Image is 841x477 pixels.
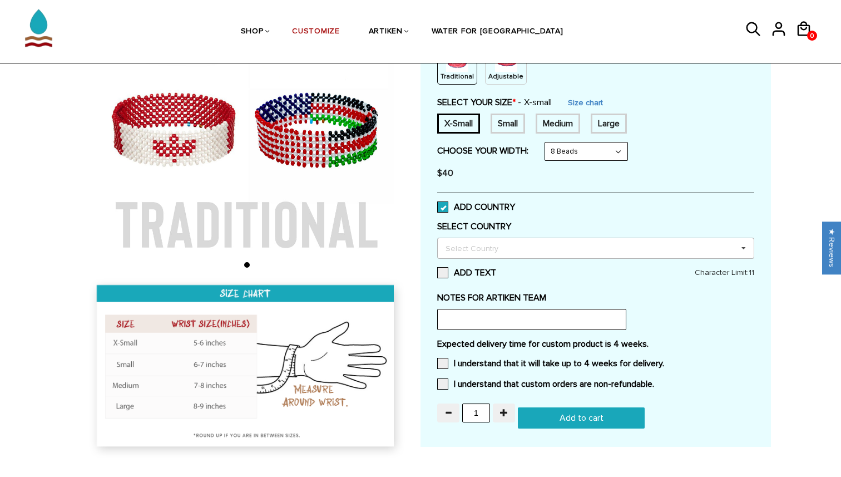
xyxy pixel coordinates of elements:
[292,3,339,61] a: CUSTOMIZE
[437,145,528,156] label: CHOOSE YOUR WIDTH:
[437,201,515,213] label: ADD COUNTRY
[437,168,453,179] span: $40
[437,46,477,85] div: Non String
[591,114,627,134] div: 8 inches
[437,267,754,278] label: ADD TEXT
[437,114,480,134] div: 6 inches
[437,292,754,303] label: NOTES FOR ARTIKEN TEAM
[443,242,515,254] div: Select Country
[749,268,754,277] span: 11
[807,29,817,43] span: 0
[437,97,552,108] label: SELECT YOUR SIZE
[87,276,407,461] img: size_chart_new.png
[536,114,580,134] div: 7.5 inches
[568,98,603,107] a: Size chart
[822,222,841,274] div: Click to open Judge.me floating reviews tab
[807,31,817,41] a: 0
[488,72,523,81] p: Adjustable
[432,3,563,61] a: WATER FOR [GEOGRAPHIC_DATA]
[437,338,754,350] label: Expected delivery time for custom product is 4 weeks.
[437,221,754,232] label: SELECT COUNTRY
[485,46,527,85] div: String
[437,358,664,369] label: I understand that it will take up to 4 weeks for delivery.
[241,3,264,61] a: SHOP
[491,114,525,134] div: 7 inches
[369,3,403,61] a: ARTIKEN
[518,97,552,108] span: X-small
[244,262,250,268] li: Page dot 1
[695,267,754,278] span: Character Limit:
[518,407,645,429] input: Add to cart
[437,378,654,390] label: I understand that custom orders are non-refundable.
[441,72,474,81] p: Traditional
